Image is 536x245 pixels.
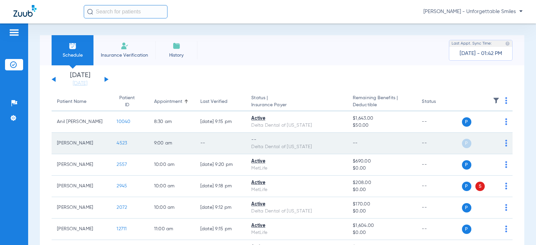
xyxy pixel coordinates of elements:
[60,72,100,87] li: [DATE]
[493,97,499,104] img: filter.svg
[462,160,471,170] span: P
[353,165,411,172] span: $0.00
[117,205,127,210] span: 2072
[353,229,411,236] span: $0.00
[195,133,246,154] td: --
[149,219,195,240] td: 11:00 AM
[69,42,77,50] img: Schedule
[117,227,127,231] span: 12711
[505,226,507,232] img: group-dot-blue.svg
[505,140,507,146] img: group-dot-blue.svg
[117,95,143,109] div: Patient ID
[353,122,411,129] span: $50.00
[353,222,411,229] span: $1,604.00
[251,102,342,109] span: Insurance Payer
[200,98,241,105] div: Last Verified
[52,133,111,154] td: [PERSON_NAME]
[9,28,19,37] img: hamburger-icon
[251,208,342,215] div: Delta Dental of [US_STATE]
[246,93,347,111] th: Status |
[353,141,358,145] span: --
[84,5,167,18] input: Search for patients
[117,119,130,124] span: 10040
[52,111,111,133] td: Anil [PERSON_NAME]
[52,154,111,176] td: [PERSON_NAME]
[353,186,411,193] span: $0.00
[353,179,411,186] span: $208.00
[149,154,195,176] td: 10:00 AM
[505,97,507,104] img: group-dot-blue.svg
[117,141,127,145] span: 4523
[416,93,462,111] th: Status
[87,9,93,15] img: Search Icon
[154,98,190,105] div: Appointment
[416,219,462,240] td: --
[353,158,411,165] span: $690.00
[353,102,411,109] span: Deductible
[505,118,507,125] img: group-dot-blue.svg
[251,229,342,236] div: MetLife
[251,222,342,229] div: Active
[423,8,523,15] span: [PERSON_NAME] - Unforgettable Smiles
[353,208,411,215] span: $0.00
[52,197,111,219] td: [PERSON_NAME]
[416,111,462,133] td: --
[195,176,246,197] td: [DATE] 9:18 PM
[462,182,471,191] span: P
[195,154,246,176] td: [DATE] 9:20 PM
[251,186,342,193] div: MetLife
[117,184,127,188] span: 2945
[195,219,246,240] td: [DATE] 9:15 PM
[251,201,342,208] div: Active
[117,162,127,167] span: 2557
[195,111,246,133] td: [DATE] 9:15 PM
[251,115,342,122] div: Active
[57,98,106,105] div: Patient Name
[505,204,507,211] img: group-dot-blue.svg
[460,50,502,57] span: [DATE] - 01:42 PM
[462,203,471,212] span: P
[251,165,342,172] div: MetLife
[117,95,137,109] div: Patient ID
[160,52,192,59] span: History
[52,219,111,240] td: [PERSON_NAME]
[195,197,246,219] td: [DATE] 9:12 PM
[462,225,471,234] span: P
[251,158,342,165] div: Active
[57,98,86,105] div: Patient Name
[57,52,88,59] span: Schedule
[251,136,342,143] div: --
[505,161,507,168] img: group-dot-blue.svg
[121,42,129,50] img: Manual Insurance Verification
[149,176,195,197] td: 10:00 AM
[251,143,342,150] div: Delta Dental of [US_STATE]
[505,41,510,46] img: last sync help info
[347,93,416,111] th: Remaining Benefits |
[149,111,195,133] td: 8:30 AM
[462,117,471,127] span: P
[251,179,342,186] div: Active
[251,122,342,129] div: Delta Dental of [US_STATE]
[173,42,181,50] img: History
[416,154,462,176] td: --
[149,197,195,219] td: 10:00 AM
[353,115,411,122] span: $1,643.00
[60,80,100,87] a: [DATE]
[462,139,471,148] span: P
[505,183,507,189] img: group-dot-blue.svg
[52,176,111,197] td: [PERSON_NAME]
[416,133,462,154] td: --
[13,5,37,17] img: Zuub Logo
[200,98,227,105] div: Last Verified
[154,98,182,105] div: Appointment
[149,133,195,154] td: 9:00 AM
[353,201,411,208] span: $170.00
[98,52,150,59] span: Insurance Verification
[416,197,462,219] td: --
[475,182,485,191] span: S
[452,40,492,47] span: Last Appt. Sync Time:
[416,176,462,197] td: --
